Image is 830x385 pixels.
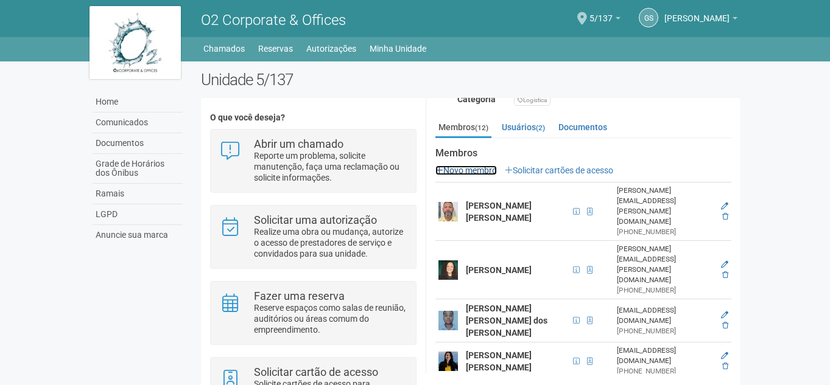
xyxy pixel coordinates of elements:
div: [EMAIL_ADDRESS][DOMAIN_NAME] [617,305,713,326]
a: Editar membro [721,352,728,360]
img: logo.jpg [90,6,181,79]
a: Chamados [203,40,245,57]
img: user.png [438,202,458,221]
a: Ramais [93,184,183,204]
div: [PHONE_NUMBER] [617,285,713,296]
div: [EMAIL_ADDRESS][DOMAIN_NAME] [617,345,713,366]
div: [PHONE_NUMBER] [617,227,713,237]
div: [PHONE_NUMBER] [617,366,713,376]
a: Documentos [555,118,610,136]
span: GILBERTO STIEBLER FILHO [664,2,730,23]
a: Membros(12) [435,118,491,138]
a: Documentos [93,133,183,154]
strong: [PERSON_NAME] [PERSON_NAME] [466,201,532,223]
a: Autorizações [306,40,356,57]
a: Comunicados [93,113,183,133]
a: Editar membro [721,311,728,319]
strong: Categoria [457,94,496,104]
a: Abrir um chamado Reporte um problema, solicite manutenção, faça uma reclamação ou solicite inform... [220,139,407,183]
p: Reserve espaços como salas de reunião, auditórios ou áreas comum do empreendimento. [254,302,407,335]
strong: Fazer uma reserva [254,290,345,302]
div: [PHONE_NUMBER] [617,326,713,336]
a: Grade de Horários dos Ônibus [93,154,183,184]
img: user.png [438,311,458,330]
div: [PERSON_NAME][EMAIL_ADDRESS][PERSON_NAME][DOMAIN_NAME] [617,244,713,285]
a: Minha Unidade [370,40,426,57]
a: Home [93,92,183,113]
strong: [PERSON_NAME] [PERSON_NAME] dos [PERSON_NAME] [466,303,547,338]
a: Excluir membro [722,212,728,221]
strong: Solicitar uma autorização [254,213,377,226]
a: Editar membro [721,260,728,269]
a: Fazer uma reserva Reserve espaços como salas de reunião, auditórios ou áreas comum do empreendime... [220,291,407,335]
p: Realize uma obra ou mudança, autorize o acesso de prestadores de serviço e convidados para sua un... [254,226,407,259]
p: Reporte um problema, solicite manutenção, faça uma reclamação ou solicite informações. [254,150,407,183]
div: [PERSON_NAME][EMAIL_ADDRESS][PERSON_NAME][DOMAIN_NAME] [617,186,713,227]
a: Solicitar cartões de acesso [505,165,613,175]
span: 5/137 [589,2,613,23]
strong: [PERSON_NAME] [PERSON_NAME] [466,350,532,372]
a: Reservas [258,40,293,57]
img: user.png [438,352,458,371]
a: 5/137 [589,15,621,25]
div: Logística [514,94,550,106]
a: Editar membro [721,202,728,210]
a: Usuários(2) [499,118,548,136]
a: Novo membro [435,165,497,175]
strong: Membros [435,148,731,159]
a: Excluir membro [722,321,728,330]
strong: [PERSON_NAME] [466,265,532,275]
a: LGPD [93,204,183,225]
small: (2) [536,123,545,132]
a: Solicitar uma autorização Realize uma obra ou mudança, autorize o acesso de prestadores de serviç... [220,215,407,259]
a: Anuncie sua marca [93,225,183,245]
a: Excluir membro [722,362,728,370]
h4: O que você deseja? [210,113,417,122]
a: [PERSON_NAME] [664,15,737,25]
a: Excluir membro [722,271,728,279]
h2: Unidade 5/137 [201,71,741,89]
strong: Abrir um chamado [254,137,343,150]
img: user.png [438,260,458,280]
span: O2 Corporate & Offices [201,12,346,29]
a: GS [639,8,658,27]
strong: Solicitar cartão de acesso [254,366,378,378]
small: (12) [475,123,488,132]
